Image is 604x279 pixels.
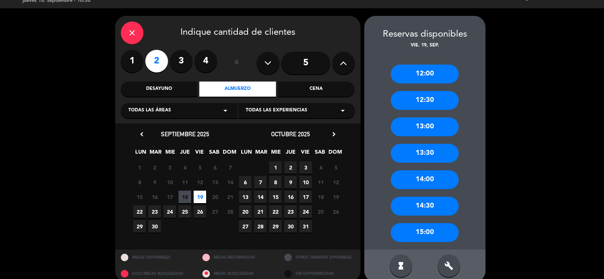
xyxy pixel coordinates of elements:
span: 1 [269,161,282,174]
div: vie. 19, sep. [364,42,485,49]
span: 24 [163,205,176,218]
span: MAR [255,148,267,160]
i: chevron_left [138,130,146,138]
i: build [444,261,453,270]
span: 25 [179,205,191,218]
div: MESAS RESTRINGIDAS [197,250,279,266]
span: 28 [254,220,267,233]
span: 13 [239,191,251,203]
span: 6 [209,161,221,174]
span: 30 [284,220,297,233]
span: 4 [314,161,327,174]
div: ó [225,50,249,76]
i: chevron_right [330,130,338,138]
div: 13:00 [391,117,459,136]
i: close [128,28,137,37]
span: 2 [284,161,297,174]
span: 18 [314,191,327,203]
span: 13 [209,176,221,188]
span: septiembre 2025 [161,130,209,138]
span: 18 [179,191,191,203]
span: 25 [314,205,327,218]
span: VIE [193,148,206,160]
span: 7 [224,161,236,174]
span: 20 [239,205,251,218]
span: 19 [330,191,342,203]
span: 11 [179,176,191,188]
span: 20 [209,191,221,203]
span: 23 [148,205,161,218]
span: LUN [240,148,253,160]
span: 27 [239,220,251,233]
span: 7 [254,176,267,188]
label: 2 [145,50,168,72]
i: arrow_drop_down [338,106,347,115]
span: 26 [330,205,342,218]
span: 31 [299,220,312,233]
span: octubre 2025 [271,130,310,138]
span: VIE [299,148,311,160]
span: SAB [314,148,326,160]
span: 15 [269,191,282,203]
span: 30 [148,220,161,233]
span: 22 [133,205,146,218]
span: 23 [284,205,297,218]
div: OTROS TAMAÑOS DIPONIBLES [279,250,361,266]
div: 14:30 [391,197,459,216]
div: 14:00 [391,170,459,189]
span: 29 [133,220,146,233]
span: 8 [133,176,146,188]
span: JUE [284,148,297,160]
span: 12 [194,176,206,188]
span: MIE [270,148,282,160]
span: 14 [254,191,267,203]
div: 12:30 [391,91,459,110]
span: 8 [269,176,282,188]
div: Almuerzo [199,82,276,97]
div: MESAS DISPONIBLES [115,250,197,266]
span: 11 [314,176,327,188]
span: 6 [239,176,251,188]
span: DOM [223,148,235,160]
span: 19 [194,191,206,203]
i: hourglass_full [396,261,405,270]
span: 28 [224,205,236,218]
span: 2 [148,161,161,174]
div: Indique cantidad de clientes [121,22,355,44]
span: Todas las áreas [128,107,171,114]
label: 1 [121,50,143,72]
span: LUN [134,148,147,160]
span: 12 [330,176,342,188]
i: arrow_drop_down [221,106,230,115]
span: 24 [299,205,312,218]
span: 4 [179,161,191,174]
span: 14 [224,176,236,188]
span: 5 [194,161,206,174]
div: 15:00 [391,223,459,242]
span: 17 [163,191,176,203]
span: 21 [224,191,236,203]
span: 16 [148,191,161,203]
span: 16 [284,191,297,203]
span: 21 [254,205,267,218]
span: 3 [163,161,176,174]
div: 13:30 [391,144,459,163]
span: 29 [269,220,282,233]
span: 22 [269,205,282,218]
label: 4 [194,50,217,72]
span: 3 [299,161,312,174]
span: SAB [208,148,220,160]
span: MIE [164,148,176,160]
span: 10 [163,176,176,188]
span: 17 [299,191,312,203]
span: MAR [149,148,162,160]
label: 3 [170,50,193,72]
span: 26 [194,205,206,218]
span: 27 [209,205,221,218]
div: Reservas disponibles [364,27,485,42]
div: 12:00 [391,65,459,83]
span: Todas las experiencias [246,107,307,114]
span: JUE [179,148,191,160]
div: Cena [278,82,354,97]
span: 10 [299,176,312,188]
